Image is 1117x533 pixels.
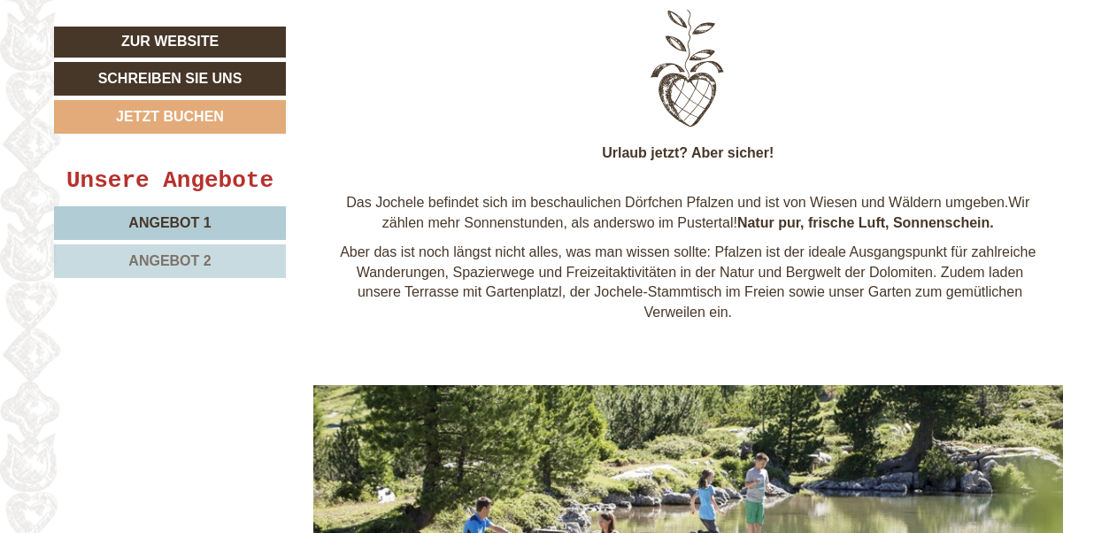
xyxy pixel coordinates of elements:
button: Senden [582,464,696,498]
a: Jetzt buchen [54,100,286,134]
span: Angebot 2 [128,253,211,268]
a: Schreiben Sie uns [54,62,286,96]
div: Hotel Gasthof Jochele [27,50,283,65]
span: Angebot 1 [128,215,211,230]
strong: Urlaub jetzt? Aber sicher! [602,145,774,160]
div: Unsere Angebote [54,165,286,197]
strong: Natur pur, frische Luft, Sonnenschein. [737,215,994,230]
a: Zur Website [54,27,286,58]
p: Das Jochele befindet sich im beschaulichen Dörfchen Pfalzen und ist von Wiesen und Wäldern umgebe... [340,193,1037,234]
div: Guten Tag, wie können wir Ihnen helfen? [13,47,292,101]
small: 17:33 [27,85,283,97]
div: [DATE] [315,13,381,43]
p: Aber das ist noch längst nicht alles, was man wissen sollte: Pfalzen ist der ideale Ausgangspunkt... [340,243,1037,323]
img: image [422,2,953,135]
